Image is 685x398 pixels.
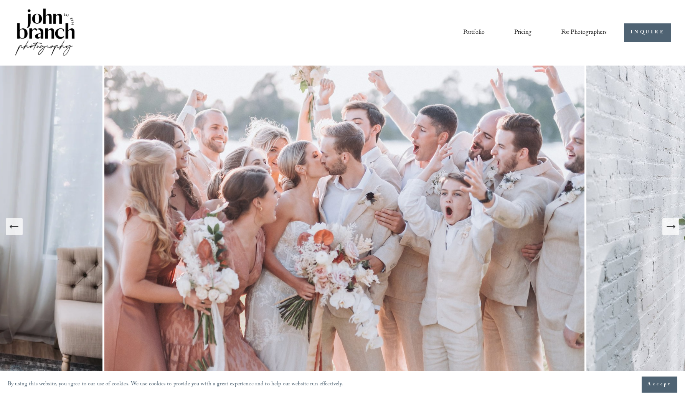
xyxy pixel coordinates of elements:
button: Accept [642,377,677,393]
p: By using this website, you agree to our use of cookies. We use cookies to provide you with a grea... [8,379,343,390]
a: INQUIRE [624,23,671,42]
span: Accept [647,381,672,388]
button: Next Slide [662,218,679,235]
a: Pricing [514,26,531,39]
img: John Branch IV Photography [14,7,76,59]
img: A wedding party celebrating outdoors, featuring a bride and groom kissing amidst cheering bridesm... [102,66,586,388]
a: Portfolio [463,26,485,39]
button: Previous Slide [6,218,23,235]
span: For Photographers [561,27,607,39]
a: folder dropdown [561,26,607,39]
